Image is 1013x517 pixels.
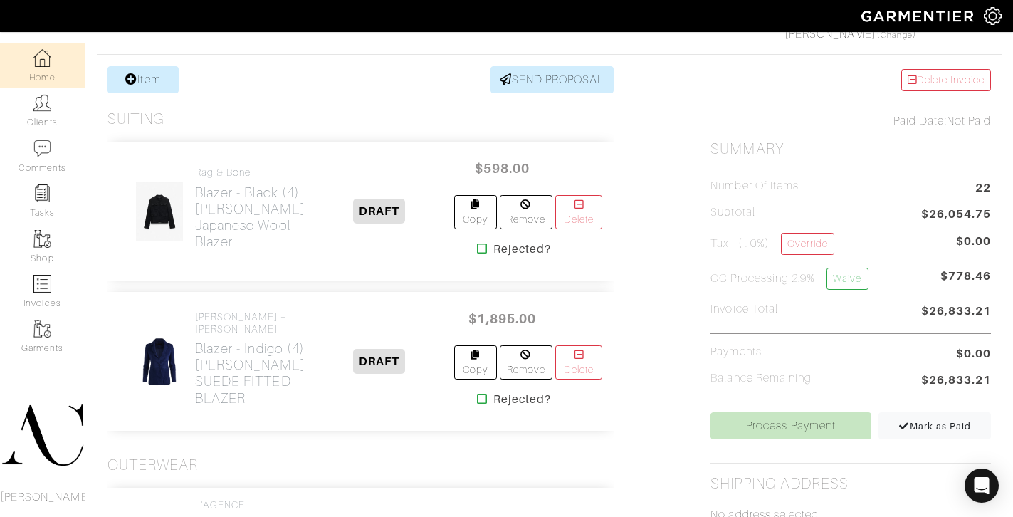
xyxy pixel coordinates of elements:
[195,184,305,250] h2: Blazer - Black (4) [PERSON_NAME] Japanese Wool Blazer
[710,113,991,130] div: Not Paid
[921,206,992,225] span: $26,054.75
[965,469,999,503] div: Open Intercom Messenger
[921,372,992,391] span: $26,833.21
[33,140,51,157] img: comment-icon-a0a6a9ef722e966f86d9cbdc48e553b5cf19dbc54f86b18d962a5391bc8f6eb6.png
[710,233,834,255] h5: Tax ( : 0%)
[353,199,405,224] span: DRAFT
[33,184,51,202] img: reminder-icon-8004d30b9f0a5d33ae49ab947aed9ed385cf756f9e5892f1edd6e32f2345188e.png
[956,345,991,362] span: $0.00
[984,7,1002,25] img: gear-icon-white-bd11855cb880d31180b6d7d6211b90ccbf57a29d726f0c71d8c61bd08dd39cc2.png
[898,421,972,432] span: Mark as Paid
[107,66,179,93] a: Item
[107,110,164,128] h3: Suiting
[493,241,551,258] strong: Rejected?
[784,28,877,41] a: [PERSON_NAME]
[878,412,991,439] a: Mark as Paid
[33,320,51,338] img: garments-icon-b7da505a4dc4fd61783c78ac3ca0ef83fa9d6f193b1c9dc38574b1d14d53ca28.png
[975,179,991,199] span: 22
[555,345,602,380] a: Delete
[195,340,305,406] h2: Blazer - Indigo (4) [PERSON_NAME] SUEDE FITTED BLAZER
[454,345,497,380] a: Copy
[493,391,551,408] strong: Rejected?
[195,311,305,335] h4: [PERSON_NAME] + [PERSON_NAME]
[881,31,912,39] a: Change
[33,94,51,112] img: clients-icon-6bae9207a08558b7cb47a8932f037763ab4055f8c8b6bfacd5dc20c3e0201464.png
[921,303,992,322] span: $26,833.21
[490,66,614,93] a: SEND PROPOSAL
[826,268,868,290] a: Waive
[33,230,51,248] img: garments-icon-b7da505a4dc4fd61783c78ac3ca0ef83fa9d6f193b1c9dc38574b1d14d53ca28.png
[353,349,405,374] span: DRAFT
[940,268,991,296] span: $778.46
[137,332,182,392] img: ppe1rRzddrn4keT7C3TMTxEw
[33,49,51,67] img: dashboard-icon-dbcd8f5a0b271acd01030246c82b418ddd0df26cd7fceb0bd07c9910d44c42f6.png
[195,167,305,179] h4: rag & bone
[33,275,51,293] img: orders-icon-0abe47150d42831381b5fb84f609e132dff9fe21cb692f30cb5eec754e2cba89.png
[710,179,799,193] h5: Number of Items
[710,475,849,493] h2: Shipping Address
[555,195,602,229] a: Delete
[710,345,761,359] h5: Payments
[710,268,868,290] h5: CC Processing 2.9%
[710,372,812,385] h5: Balance Remaining
[454,195,497,229] a: Copy
[901,69,991,91] a: Delete Invoice
[710,140,991,158] h2: Summary
[195,167,305,250] a: rag & bone Blazer - Black (4)[PERSON_NAME] Japanese Wool Blazer
[500,345,553,380] a: Remove
[195,499,276,511] h4: L'AGENCE
[460,153,545,184] span: $598.00
[195,311,305,407] a: [PERSON_NAME] + [PERSON_NAME] Blazer - Indigo (4)[PERSON_NAME] SUEDE FITTED BLAZER
[893,115,947,127] span: Paid Date:
[781,233,834,255] a: Override
[500,195,553,229] a: Remove
[710,412,871,439] a: Process Payment
[710,303,778,316] h5: Invoice Total
[135,182,184,241] img: 9ZNoV6erVnaTD9X1wb9YDLyw
[107,456,198,474] h3: Outerwear
[854,4,984,28] img: garmentier-logo-header-white-b43fb05a5012e4ada735d5af1a66efaba907eab6374d6393d1fbf88cb4ef424d.png
[710,206,755,219] h5: Subtotal
[956,233,991,250] span: $0.00
[460,303,545,334] span: $1,895.00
